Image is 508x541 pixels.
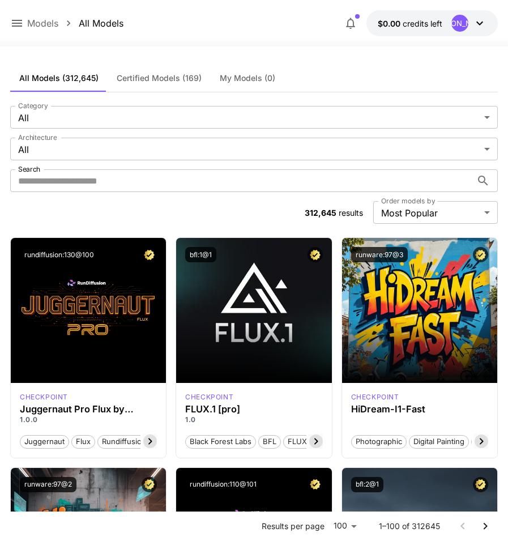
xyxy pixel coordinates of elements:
button: Photographic [351,434,407,449]
h3: HiDream-I1-Fast [351,404,488,415]
button: bfl:1@1 [185,247,216,262]
span: Most Popular [381,206,480,220]
span: Certified Models (169) [117,73,202,83]
button: Go to next page [474,515,497,538]
span: Photographic [352,436,406,448]
a: Models [27,16,58,30]
p: checkpoint [351,392,399,402]
button: Certified Model – Vetted for best performance and includes a commercial license. [308,247,323,262]
button: bfl:2@1 [351,477,383,492]
span: results [339,208,363,218]
button: FLUX.1 [pro] [283,434,336,449]
div: HiDream Fast [351,392,399,402]
span: My Models (0) [220,73,275,83]
span: All [18,143,480,156]
span: All [18,111,480,125]
label: Category [18,101,48,110]
div: FLUX.1 D [20,392,68,402]
button: rundiffusion:130@100 [20,247,99,262]
div: $0.00 [378,18,442,29]
p: 1.0 [185,415,322,425]
button: Certified Model – Vetted for best performance and includes a commercial license. [142,247,157,262]
h3: Juggernaut Pro Flux by RunDiffusion [20,404,157,415]
button: runware:97@2 [20,477,76,492]
h3: FLUX.1 [pro] [185,404,322,415]
label: Search [18,164,40,174]
span: 312,645 [305,208,336,218]
button: rundiffusion [97,434,151,449]
span: credits left [403,19,442,28]
span: Digital Painting [409,436,468,448]
span: BFL [259,436,280,448]
p: Results per page [262,521,325,532]
button: Digital Painting [409,434,469,449]
label: Architecture [18,133,57,142]
p: 1.0.0 [20,415,157,425]
button: runware:97@3 [351,247,408,262]
button: Black Forest Labs [185,434,256,449]
p: 1–100 of 312645 [379,521,440,532]
div: fluxpro [185,392,233,402]
span: FLUX.1 [pro] [284,436,335,448]
button: flux [71,434,95,449]
div: 100 [329,518,361,534]
button: Certified Model – Vetted for best performance and includes a commercial license. [473,477,488,492]
button: Certified Model – Vetted for best performance and includes a commercial license. [142,477,157,492]
span: All Models (312,645) [19,73,99,83]
span: Black Forest Labs [186,436,255,448]
div: [PERSON_NAME] [451,15,468,32]
p: checkpoint [185,392,233,402]
span: rundiffusion [98,436,150,448]
button: Certified Model – Vetted for best performance and includes a commercial license. [308,477,323,492]
button: $0.00[PERSON_NAME] [366,10,498,36]
button: juggernaut [20,434,69,449]
label: Order models by [381,196,435,206]
span: juggernaut [20,436,69,448]
a: All Models [79,16,123,30]
p: checkpoint [20,392,68,402]
nav: breadcrumb [27,16,123,30]
span: $0.00 [378,19,403,28]
button: Certified Model – Vetted for best performance and includes a commercial license. [473,247,488,262]
button: BFL [258,434,281,449]
button: rundiffusion:110@101 [185,477,261,492]
span: flux [72,436,95,448]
